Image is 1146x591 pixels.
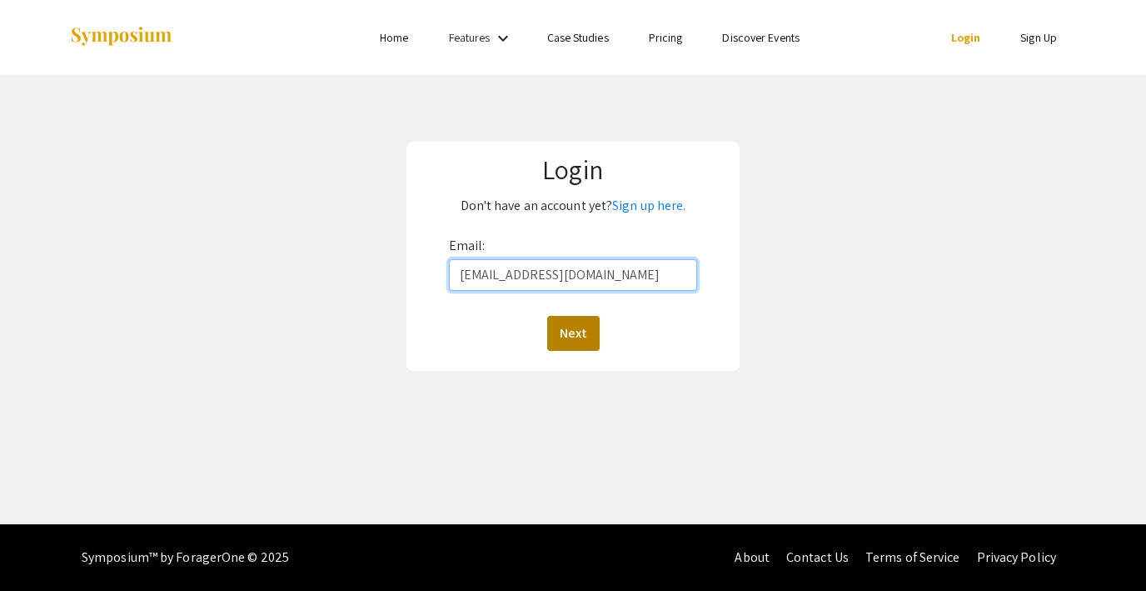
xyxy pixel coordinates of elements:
[612,197,685,214] a: Sign up here.
[865,548,960,566] a: Terms of Service
[649,30,683,45] a: Pricing
[449,233,486,259] label: Email:
[418,153,729,185] h1: Login
[547,30,609,45] a: Case Studies
[82,524,289,591] div: Symposium™ by ForagerOne © 2025
[449,30,491,45] a: Features
[69,26,173,48] img: Symposium by ForagerOne
[722,30,800,45] a: Discover Events
[547,316,600,351] button: Next
[418,193,729,219] p: Don't have an account yet?
[12,516,71,578] iframe: Chat
[977,548,1056,566] a: Privacy Policy
[786,548,849,566] a: Contact Us
[493,28,513,48] mat-icon: Expand Features list
[951,30,981,45] a: Login
[1020,30,1057,45] a: Sign Up
[380,30,408,45] a: Home
[735,548,770,566] a: About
